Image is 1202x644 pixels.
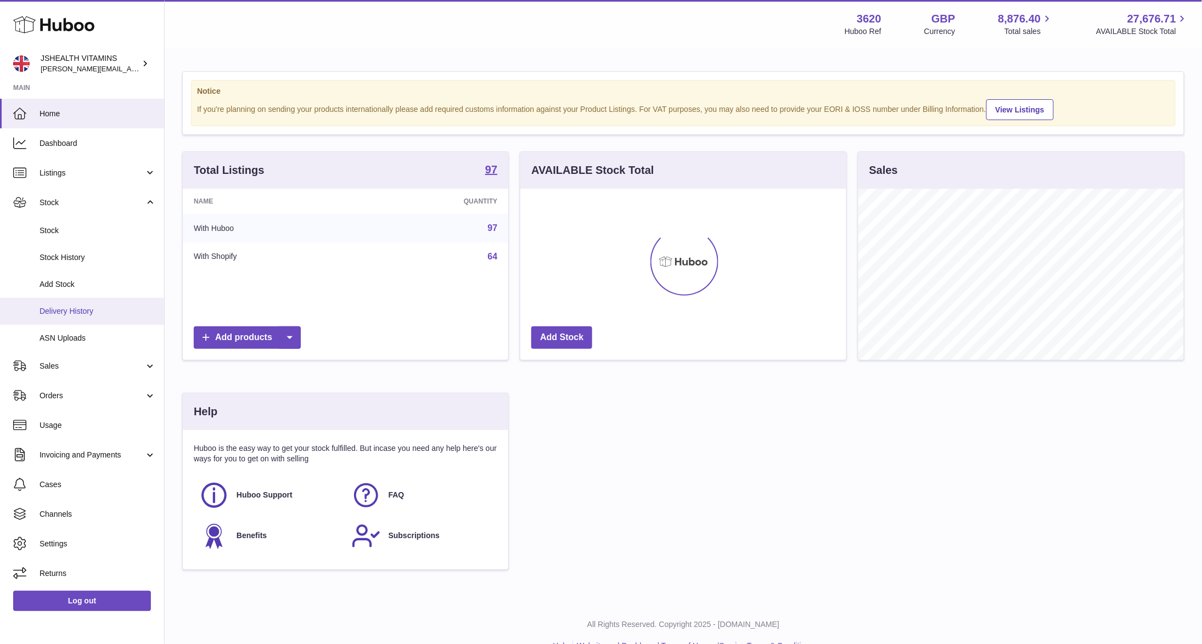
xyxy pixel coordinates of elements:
[488,223,498,233] a: 97
[237,530,267,541] span: Benefits
[40,509,156,519] span: Channels
[199,521,340,551] a: Benefits
[351,521,492,551] a: Subscriptions
[237,490,293,500] span: Huboo Support
[1096,26,1189,37] span: AVAILABLE Stock Total
[931,12,955,26] strong: GBP
[40,279,156,290] span: Add Stock
[183,242,358,271] td: With Shopify
[13,591,151,611] a: Log out
[1096,12,1189,37] a: 27,676.71 AVAILABLE Stock Total
[40,450,144,460] span: Invoicing and Payments
[40,306,156,317] span: Delivery History
[1004,26,1053,37] span: Total sales
[358,189,508,214] th: Quantity
[40,568,156,579] span: Returns
[857,12,881,26] strong: 3620
[986,99,1054,120] a: View Listings
[488,252,498,261] a: 64
[998,12,1054,37] a: 8,876.40 Total sales
[40,420,156,431] span: Usage
[40,252,156,263] span: Stock History
[183,214,358,242] td: With Huboo
[869,163,898,178] h3: Sales
[40,168,144,178] span: Listings
[40,479,156,490] span: Cases
[40,391,144,401] span: Orders
[197,86,1170,97] strong: Notice
[194,163,265,178] h3: Total Listings
[389,530,440,541] span: Subscriptions
[197,98,1170,120] div: If you're planning on sending your products internationally please add required customs informati...
[40,197,144,208] span: Stock
[40,539,156,549] span: Settings
[13,55,30,72] img: francesca@jshealthvitamins.com
[845,26,881,37] div: Huboo Ref
[485,164,497,175] strong: 97
[194,404,217,419] h3: Help
[40,333,156,343] span: ASN Uploads
[194,443,497,464] p: Huboo is the easy way to get your stock fulfilled. But incase you need any help here's our ways f...
[41,64,220,73] span: [PERSON_NAME][EMAIL_ADDRESS][DOMAIN_NAME]
[40,225,156,236] span: Stock
[194,326,301,349] a: Add products
[924,26,956,37] div: Currency
[485,164,497,177] a: 97
[351,481,492,510] a: FAQ
[531,326,592,349] a: Add Stock
[998,12,1041,26] span: 8,876.40
[173,619,1193,630] p: All Rights Reserved. Copyright 2025 - [DOMAIN_NAME]
[389,490,405,500] span: FAQ
[183,189,358,214] th: Name
[531,163,654,178] h3: AVAILABLE Stock Total
[1127,12,1176,26] span: 27,676.71
[40,361,144,371] span: Sales
[199,481,340,510] a: Huboo Support
[40,109,156,119] span: Home
[41,53,139,74] div: JSHEALTH VITAMINS
[40,138,156,149] span: Dashboard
